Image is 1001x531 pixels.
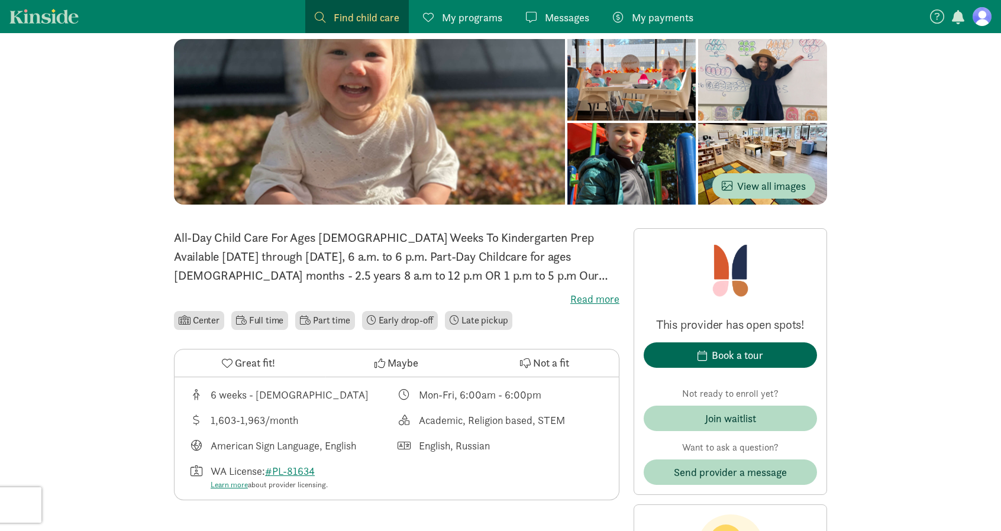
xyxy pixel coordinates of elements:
[471,349,619,377] button: Not a fit
[644,387,817,401] p: Not ready to enroll yet?
[705,410,756,426] div: Join waitlist
[419,438,490,454] div: English, Russian
[419,387,541,403] div: Mon-Fri, 6:00am - 6:00pm
[699,238,761,302] img: Provider logo
[174,228,619,285] p: All-Day Child Care For Ages [DEMOGRAPHIC_DATA] Weeks To Kindergarten Prep Available [DATE] throug...
[322,349,470,377] button: Maybe
[334,9,399,25] span: Find child care
[189,438,397,454] div: Languages taught
[211,412,298,428] div: 1,603-1,963/month
[397,438,605,454] div: Languages spoken
[295,311,354,330] li: Part time
[445,311,512,330] li: Late pickup
[174,311,224,330] li: Center
[632,9,693,25] span: My payments
[722,178,806,194] span: View all images
[533,355,569,371] span: Not a fit
[674,464,787,480] span: Send provider a message
[174,292,619,306] label: Read more
[189,387,397,403] div: Age range for children that this provider cares for
[644,441,817,455] p: Want to ask a question?
[265,464,315,478] a: #PL-81634
[175,349,322,377] button: Great fit!
[397,387,605,403] div: Class schedule
[545,9,589,25] span: Messages
[9,9,79,24] a: Kinside
[397,412,605,428] div: This provider's education philosophy
[211,387,369,403] div: 6 weeks - [DEMOGRAPHIC_DATA]
[362,311,438,330] li: Early drop-off
[419,412,565,428] div: Academic, Religion based, STEM
[231,311,288,330] li: Full time
[235,355,275,371] span: Great fit!
[712,173,815,199] button: View all images
[189,412,397,428] div: Average tuition for this program
[644,406,817,431] button: Join waitlist
[644,459,817,485] button: Send provider a message
[712,347,763,363] div: Book a tour
[644,342,817,368] button: Book a tour
[388,355,418,371] span: Maybe
[211,438,356,454] div: American Sign Language, English
[442,9,502,25] span: My programs
[211,463,328,491] div: WA License:
[189,463,397,491] div: License number
[644,316,817,333] p: This provider has open spots!
[211,480,248,490] a: Learn more
[211,479,328,491] div: about provider licensing.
